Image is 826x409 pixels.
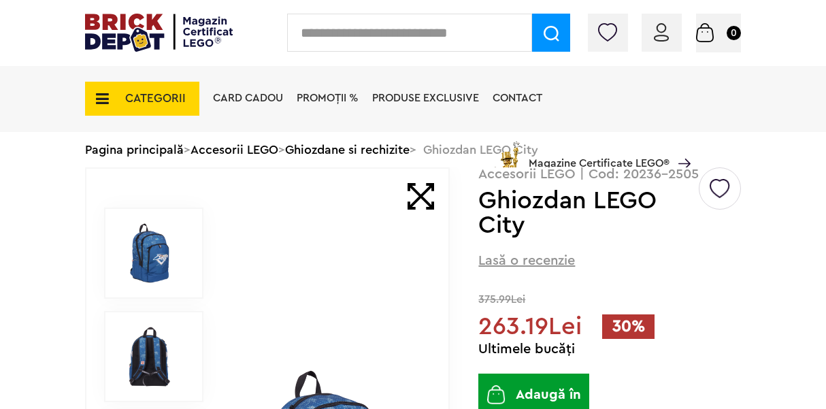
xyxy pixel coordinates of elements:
div: Ultimele bucăți [478,342,741,356]
a: Produse exclusive [372,93,479,103]
a: PROMOȚII % [297,93,359,103]
small: 0 [727,26,741,40]
h1: Ghiozdan LEGO City [478,189,697,238]
span: 30% [602,314,655,339]
img: Ghiozdan LEGO City [119,223,180,284]
a: Card Cadou [213,93,283,103]
p: Accesorii LEGO | Cod: 20236-2505 [478,167,741,181]
span: 263.19Lei [478,314,582,339]
span: Lasă o recenzie [478,251,575,270]
span: Magazine Certificate LEGO® [529,139,670,170]
a: Contact [493,93,542,103]
span: 375.99Lei [478,293,741,307]
span: CATEGORII [125,93,186,104]
a: Magazine Certificate LEGO® [670,141,691,152]
img: Ghiozdan LEGO City [119,326,180,387]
